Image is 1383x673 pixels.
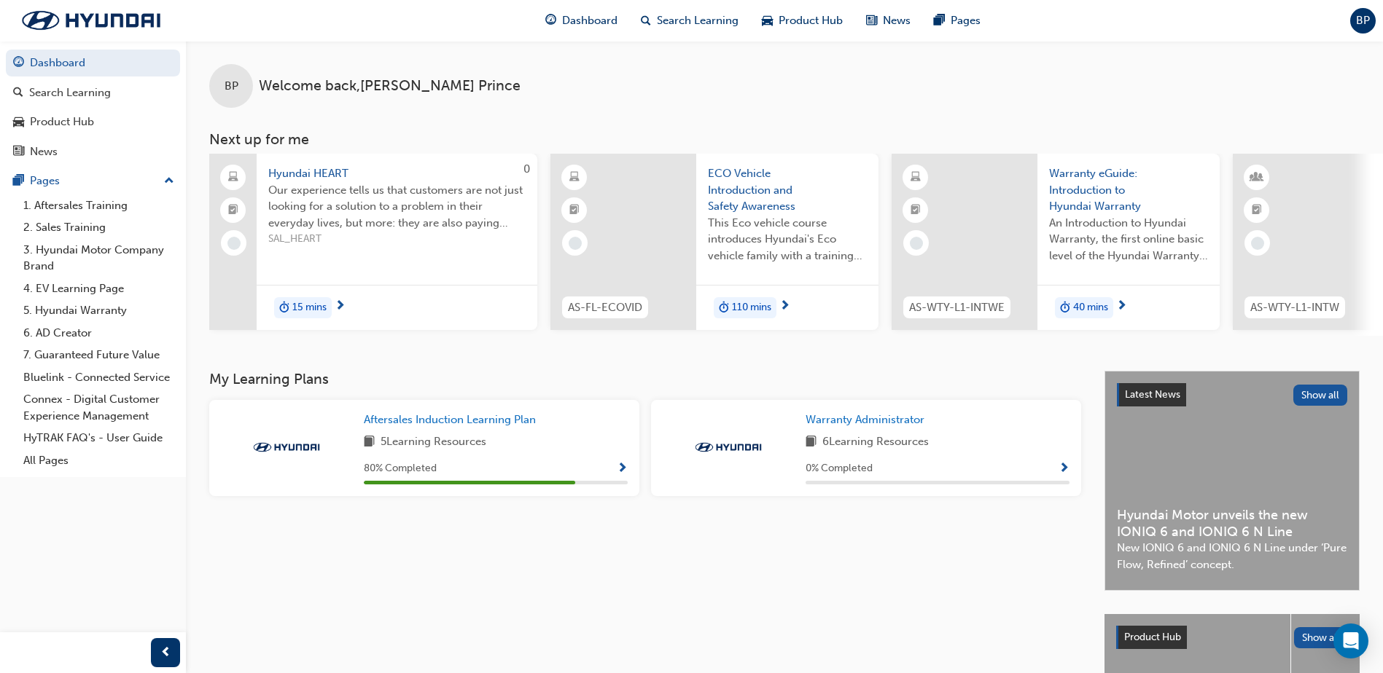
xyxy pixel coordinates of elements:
a: AS-FL-ECOVIDECO Vehicle Introduction and Safety AwarenessThis Eco vehicle course introduces Hyund... [550,154,879,330]
a: Dashboard [6,50,180,76]
a: Latest NewsShow all [1117,383,1347,406]
span: Hyundai HEART [268,165,526,182]
button: DashboardSearch LearningProduct HubNews [6,47,180,168]
a: Latest NewsShow allHyundai Motor unveils the new IONIQ 6 and IONIQ 6 N LineNew IONIQ 6 and IONIQ ... [1105,371,1360,591]
a: 2. Sales Training [17,216,180,239]
span: AS-WTY-L1-INTWE [909,299,1005,316]
span: SAL_HEART [268,231,526,248]
h3: Next up for me [186,131,1383,148]
span: This Eco vehicle course introduces Hyundai's Eco vehicle family with a training video presentatio... [708,215,867,264]
span: Latest News [1125,388,1180,401]
div: Pages [30,173,60,189]
a: Search Learning [6,79,180,106]
span: 80 % Completed [364,460,437,477]
div: News [30,143,58,160]
span: ECO Vehicle Introduction and Safety Awareness [708,165,867,215]
a: Connex - Digital Customer Experience Management [17,388,180,427]
span: 6 Learning Resources [822,433,929,452]
span: Search Learning [657,12,739,29]
span: Pages [951,12,981,29]
span: learningRecordVerb_NONE-icon [1251,237,1264,250]
a: Product Hub [6,109,180,135]
span: booktick-icon [569,201,580,220]
a: HyTRAK FAQ's - User Guide [17,427,180,449]
span: up-icon [164,172,174,191]
span: guage-icon [13,57,24,70]
a: 3. Hyundai Motor Company Brand [17,239,180,278]
span: booktick-icon [911,201,921,220]
a: News [6,138,180,165]
a: Aftersales Induction Learning Plan [364,412,542,428]
a: pages-iconPages [922,6,992,36]
div: Search Learning [29,84,111,101]
span: news-icon [13,146,24,159]
a: 6. AD Creator [17,322,180,345]
span: AS-FL-ECOVID [568,299,642,316]
span: learningRecordVerb_NONE-icon [569,237,582,250]
span: duration-icon [279,299,289,318]
a: news-iconNews [854,6,922,36]
span: book-icon [806,433,817,452]
span: 15 mins [292,299,327,316]
span: guage-icon [545,12,556,30]
span: 0 [523,162,530,176]
span: duration-icon [1060,299,1070,318]
span: next-icon [1116,300,1127,313]
span: Show Progress [617,463,628,476]
img: Trak [246,440,327,454]
span: An Introduction to Hyundai Warranty, the first online basic level of the Hyundai Warranty Adminis... [1049,215,1208,264]
div: Product Hub [30,114,94,130]
a: Warranty Administrator [806,412,930,428]
span: 40 mins [1073,299,1108,316]
a: Product HubShow all [1116,626,1348,649]
a: search-iconSearch Learning [629,6,750,36]
span: duration-icon [719,299,729,318]
span: Hyundai Motor unveils the new IONIQ 6 and IONIQ 6 N Line [1117,507,1347,540]
button: Pages [6,168,180,194]
span: learningRecordVerb_NONE-icon [227,237,241,250]
span: Dashboard [562,12,618,29]
button: Show all [1294,627,1349,648]
span: learningRecordVerb_NONE-icon [910,237,923,250]
img: Trak [7,5,175,36]
div: Open Intercom Messenger [1333,623,1368,658]
span: Product Hub [1124,631,1181,643]
span: learningResourceType_ELEARNING-icon [911,168,921,187]
button: Show Progress [1059,460,1070,478]
a: All Pages [17,449,180,472]
a: car-iconProduct Hub [750,6,854,36]
span: search-icon [641,12,651,30]
span: booktick-icon [228,201,238,220]
span: Product Hub [779,12,843,29]
img: Trak [688,440,768,454]
span: search-icon [13,87,23,100]
span: 110 mins [732,299,771,316]
span: BP [1356,12,1370,29]
span: Our experience tells us that customers are not just looking for a solution to a problem in their ... [268,182,526,232]
button: Show all [1293,385,1348,406]
a: 0Hyundai HEARTOur experience tells us that customers are not just looking for a solution to a pro... [209,154,537,330]
span: Welcome back , [PERSON_NAME] Prince [259,78,521,95]
span: Show Progress [1059,463,1070,476]
span: 0 % Completed [806,460,873,477]
span: next-icon [335,300,346,313]
span: car-icon [762,12,773,30]
span: Aftersales Induction Learning Plan [364,413,536,426]
button: BP [1350,8,1376,34]
span: News [883,12,911,29]
span: laptop-icon [228,168,238,187]
span: pages-icon [13,175,24,188]
span: pages-icon [934,12,945,30]
span: Warranty eGuide: Introduction to Hyundai Warranty [1049,165,1208,215]
span: AS-WTY-L1-INTW [1250,299,1339,316]
span: 5 Learning Resources [381,433,486,452]
span: news-icon [866,12,877,30]
span: Warranty Administrator [806,413,924,426]
a: 5. Hyundai Warranty [17,299,180,322]
a: AS-WTY-L1-INTWEWarranty eGuide: Introduction to Hyundai WarrantyAn Introduction to Hyundai Warran... [892,154,1220,330]
span: learningResourceType_INSTRUCTOR_LED-icon [1252,168,1262,187]
span: car-icon [13,116,24,129]
h3: My Learning Plans [209,371,1081,387]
